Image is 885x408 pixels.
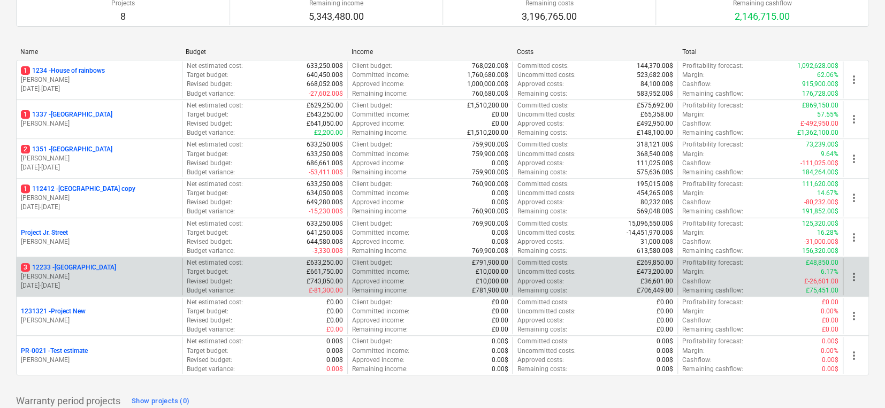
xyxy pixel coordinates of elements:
p: £0.00 [326,298,343,307]
p: [DATE] - [DATE] [21,203,178,212]
p: 633,250.00$ [307,61,343,71]
p: 0.00$ [657,347,673,356]
p: Remaining income : [352,286,408,295]
p: 125,320.00$ [802,219,838,228]
p: Committed costs : [517,298,568,307]
p: Remaining cashflow : [682,247,743,256]
p: 0.00$ [326,347,343,356]
p: Approved income : [352,316,405,325]
p: 0.00$ [491,189,508,198]
p: £1,362,100.00 [797,128,838,137]
p: 1351 - [GEOGRAPHIC_DATA] [21,145,112,154]
p: -53,411.00$ [309,168,343,177]
p: Committed costs : [517,219,568,228]
p: 84,100.00$ [640,80,673,89]
p: 9.64% [821,150,838,159]
p: Remaining income : [352,207,408,216]
p: £75,451.00 [806,286,838,295]
p: -31,000.00$ [804,237,838,247]
p: £-492,950.00 [800,119,838,128]
p: 144,370.00$ [637,61,673,71]
p: 0.00% [821,347,838,356]
p: Approved costs : [517,119,563,128]
p: 634,050.00$ [307,189,343,198]
p: Committed income : [352,150,409,159]
p: Uncommitted costs : [517,267,575,276]
p: Budget variance : [187,325,235,334]
p: Budget variance : [187,286,235,295]
p: Revised budget : [187,316,232,325]
p: Committed income : [352,189,409,198]
p: 195,015.00$ [637,180,673,189]
p: Remaining cashflow : [682,89,743,98]
span: more_vert [848,349,860,362]
p: -14,451,970.00$ [627,228,673,237]
p: Margin : [682,307,704,316]
p: £10,000.00 [475,267,508,276]
p: 0.00% [821,307,838,316]
p: Approved income : [352,356,405,365]
p: Committed income : [352,228,409,237]
p: -3,330.00$ [312,247,343,256]
div: Budget [186,48,342,56]
p: 769,900.00$ [471,219,508,228]
p: 0.00$ [822,337,838,346]
div: 11337 -[GEOGRAPHIC_DATA][PERSON_NAME] [21,110,178,128]
p: 176,728.00$ [802,89,838,98]
p: £1,510,200.00 [467,128,508,137]
p: 184,264.00$ [802,168,838,177]
p: Client budget : [352,180,392,189]
p: Cashflow : [682,159,711,168]
p: £0.00 [326,325,343,334]
p: 0.00$ [657,337,673,346]
p: Remaining costs : [517,247,567,256]
p: £0.00 [491,298,508,307]
p: £633,250.00 [307,258,343,267]
p: Target budget : [187,307,228,316]
p: Remaining cashflow : [682,168,743,177]
p: £575,692.00 [637,101,673,110]
span: more_vert [848,73,860,86]
p: Approved costs : [517,198,563,207]
p: Committed income : [352,347,409,356]
p: £0.00 [491,307,508,316]
p: Revised budget : [187,277,232,286]
p: 111,620.00$ [802,180,838,189]
p: Cashflow : [682,80,711,89]
p: 640,450.00$ [307,71,343,80]
p: Margin : [682,110,704,119]
p: Net estimated cost : [187,101,243,110]
p: 16.28% [817,228,838,237]
p: [PERSON_NAME] [21,237,178,247]
p: Uncommitted costs : [517,189,575,198]
p: [PERSON_NAME] [21,316,178,325]
p: 12233 - [GEOGRAPHIC_DATA] [21,263,116,272]
p: Committed income : [352,307,409,316]
p: Cashflow : [682,198,711,207]
p: 915,900.00$ [802,80,838,89]
p: 73,239.00$ [806,140,838,149]
p: £629,250.00 [307,101,343,110]
p: £0.00 [491,325,508,334]
p: £0.00 [822,316,838,325]
p: -27,602.00$ [309,89,343,98]
p: 0.00$ [491,237,508,247]
p: Remaining income : [352,168,408,177]
p: -111,025.00$ [800,159,838,168]
p: £0.00 [822,298,838,307]
div: 11234 -House of rainbows[PERSON_NAME][DATE]-[DATE] [21,66,178,94]
p: Committed costs : [517,180,568,189]
p: 62.06% [817,71,838,80]
p: [PERSON_NAME] [21,194,178,203]
p: Approved costs : [517,237,563,247]
p: Target budget : [187,71,228,80]
p: 760,680.00$ [471,89,508,98]
p: Remaining costs : [517,128,567,137]
p: £706,449.00 [637,286,673,295]
p: 368,540.00$ [637,150,673,159]
span: more_vert [848,113,860,126]
p: £492,950.00 [637,119,673,128]
p: Remaining costs : [517,89,567,98]
p: 633,250.00$ [307,140,343,149]
p: £65,358.00 [640,110,673,119]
